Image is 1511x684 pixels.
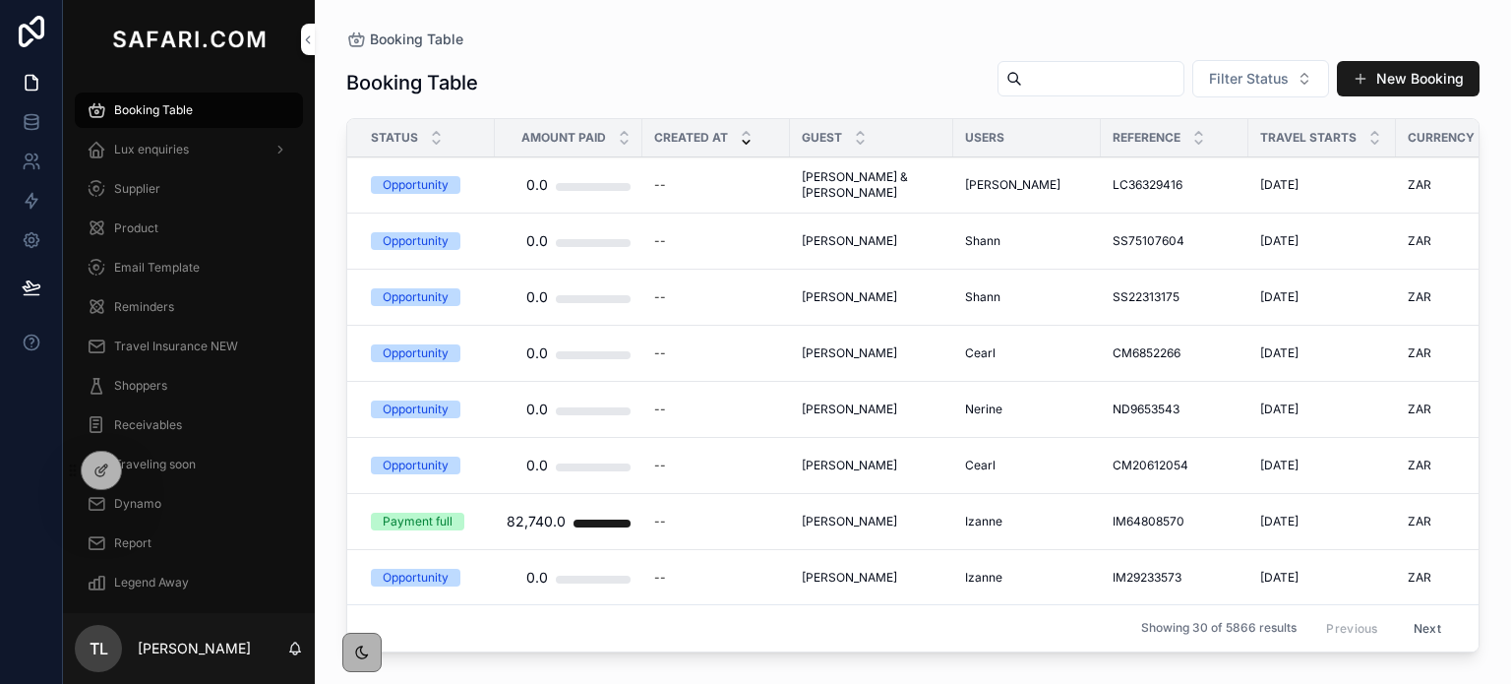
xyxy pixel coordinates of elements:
[965,345,996,361] span: Cearl
[75,526,303,561] a: Report
[1113,514,1184,529] span: IM64808570
[802,458,941,473] a: [PERSON_NAME]
[965,177,1089,193] a: [PERSON_NAME]
[1408,458,1431,473] span: ZAR
[1113,289,1237,305] a: SS22313175
[802,345,897,361] span: [PERSON_NAME]
[1113,570,1181,586] span: IM29233573
[1192,60,1329,97] button: Select Button
[75,447,303,482] a: Traveling soon
[654,233,666,249] p: --
[1260,402,1384,417] a: [DATE]
[802,514,897,529] span: [PERSON_NAME]
[526,446,548,485] div: 0.0
[1408,570,1431,586] span: ZAR
[75,211,303,246] a: Product
[802,345,941,361] a: [PERSON_NAME]
[383,344,449,362] div: Opportunity
[1408,402,1431,417] span: ZAR
[802,130,842,146] span: Guest
[114,378,167,394] span: Shoppers
[1113,177,1182,193] span: LC36329416
[1400,613,1455,644] button: Next
[1260,177,1299,193] span: [DATE]
[1408,130,1475,146] span: Currency
[1260,458,1384,473] a: [DATE]
[507,446,631,485] a: 0.0
[802,570,941,586] a: [PERSON_NAME]
[802,233,941,249] a: [PERSON_NAME]
[383,457,449,474] div: Opportunity
[371,344,483,362] a: Opportunity
[965,458,996,473] span: Cearl
[346,69,478,96] h1: Booking Table
[383,513,453,530] div: Payment full
[507,221,631,261] a: 0.0
[75,93,303,128] a: Booking Table
[802,169,941,201] span: [PERSON_NAME] & [PERSON_NAME]
[526,165,548,205] div: 0.0
[1113,289,1179,305] span: SS22313175
[526,390,548,429] div: 0.0
[965,233,1089,249] a: Shann
[521,130,606,146] span: Amount Paid
[371,401,483,418] a: Opportunity
[1113,345,1237,361] a: CM6852266
[108,24,270,55] img: App logo
[654,130,728,146] span: Created at
[965,570,1089,586] a: Izanne
[802,402,897,417] span: [PERSON_NAME]
[654,177,778,193] a: --
[371,513,483,530] a: Payment full
[114,575,189,591] span: Legend Away
[507,502,566,541] div: 82,740.0
[965,402,1089,417] a: Nerine
[1260,402,1299,417] span: [DATE]
[1260,458,1299,473] span: [DATE]
[1260,233,1384,249] a: [DATE]
[654,345,778,361] a: --
[965,289,1000,305] span: Shann
[654,514,778,529] a: --
[114,102,193,118] span: Booking Table
[1113,402,1237,417] a: ND9653543
[507,502,631,541] a: 82,740.0
[654,402,666,417] p: --
[75,368,303,404] a: Shoppers
[1209,69,1289,89] span: Filter Status
[654,289,666,305] p: --
[802,289,897,305] span: [PERSON_NAME]
[1337,61,1480,96] button: New Booking
[75,171,303,207] a: Supplier
[1141,621,1297,637] span: Showing 30 of 5866 results
[1113,130,1180,146] span: Reference
[1260,130,1357,146] span: Travel Starts
[1113,233,1184,249] span: SS75107604
[965,402,1002,417] span: Nerine
[965,130,1004,146] span: Users
[526,334,548,373] div: 0.0
[114,181,160,197] span: Supplier
[507,334,631,373] a: 0.0
[75,565,303,600] a: Legend Away
[371,176,483,194] a: Opportunity
[371,232,483,250] a: Opportunity
[114,496,161,512] span: Dynamo
[965,514,1002,529] span: Izanne
[114,299,174,315] span: Reminders
[654,289,778,305] a: --
[383,232,449,250] div: Opportunity
[1260,514,1384,529] a: [DATE]
[1260,233,1299,249] span: [DATE]
[114,220,158,236] span: Product
[654,514,666,529] p: --
[1408,289,1431,305] span: ZAR
[965,570,1002,586] span: Izanne
[383,569,449,587] div: Opportunity
[507,278,631,317] a: 0.0
[383,176,449,194] div: Opportunity
[1408,177,1431,193] span: ZAR
[1260,570,1299,586] span: [DATE]
[654,233,778,249] a: --
[965,458,1089,473] a: Cearl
